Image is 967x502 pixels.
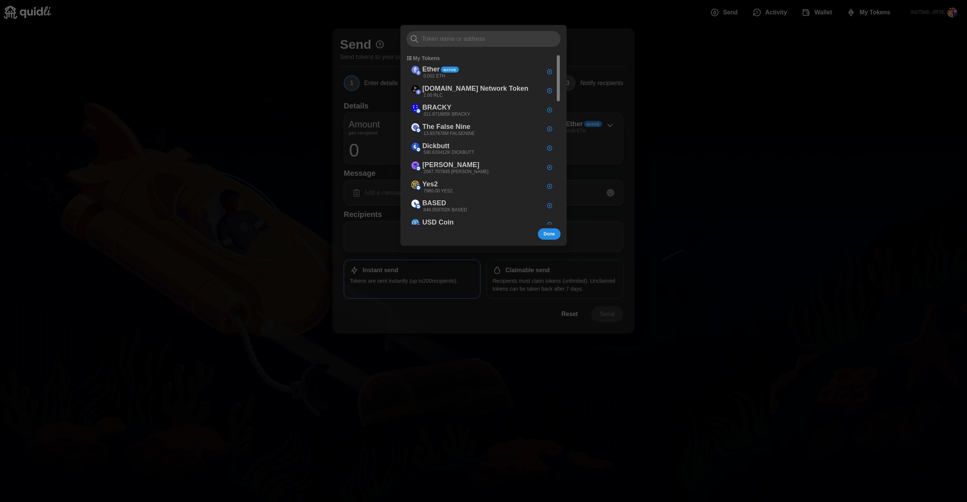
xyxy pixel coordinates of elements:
[411,104,419,112] img: BRACKY (on Base)
[411,143,419,150] img: Dickbutt (on Base)
[423,73,445,79] p: 0.002 ETH
[411,85,419,93] img: iEx.ec Network Token (on Ethereum)
[538,228,561,240] button: Done
[413,54,440,62] p: My Tokens
[411,200,419,208] img: BASED (on Base)
[443,67,456,73] span: Native
[422,121,470,132] p: The False Nine
[423,150,474,156] p: 590.633412K DICKBUTT
[411,162,419,170] img: Degen (on Base)
[422,198,446,209] p: BASED
[423,112,470,118] p: 311.871885K BRACKY
[422,141,450,152] p: Dickbutt
[422,160,479,171] p: [PERSON_NAME]
[406,31,561,47] input: Token name or address
[423,169,488,175] p: 2067.707845 [PERSON_NAME]
[411,66,419,74] img: Ether (on Ethereum)
[423,207,467,214] p: 848.059702K BASED
[422,64,440,75] p: Ether
[423,92,443,99] p: 2.00 RLC
[422,83,528,94] p: [DOMAIN_NAME] Network Token
[411,219,419,227] img: USD Coin (on Base)
[411,181,419,189] img: Yes2 (on Base)
[422,179,438,190] p: Yes2
[422,217,454,228] p: USD Coin
[423,130,475,137] p: 13.937878M FALSENINE
[423,188,453,194] p: 7980.00 YES2
[544,229,555,239] span: Done
[411,123,419,131] img: The False Nine (on Base)
[422,102,451,113] p: BRACKY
